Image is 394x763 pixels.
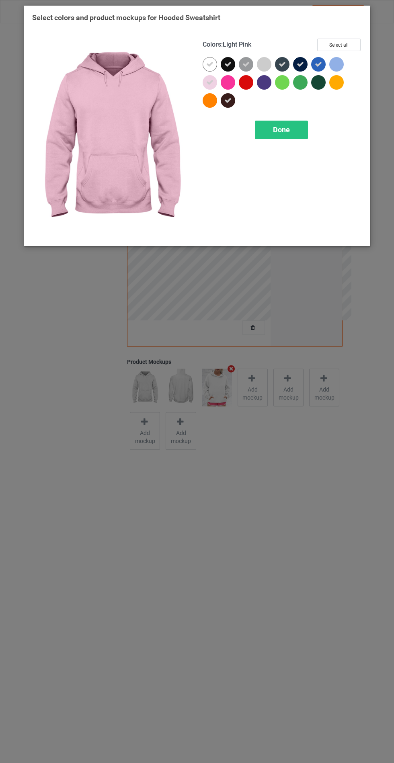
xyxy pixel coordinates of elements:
[317,39,361,51] button: Select all
[223,41,251,48] span: Light Pink
[32,39,191,238] img: regular.jpg
[203,41,221,48] span: Colors
[273,125,290,134] span: Done
[32,13,220,22] span: Select colors and product mockups for Hooded Sweatshirt
[203,41,251,49] h4: :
